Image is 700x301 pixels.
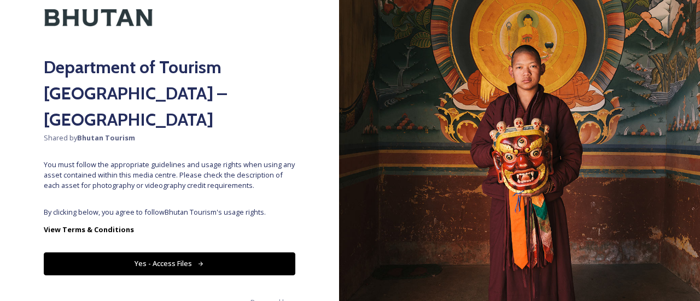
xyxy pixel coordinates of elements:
[44,133,295,143] span: Shared by
[44,207,295,217] span: By clicking below, you agree to follow Bhutan Tourism 's usage rights.
[44,223,295,236] a: View Terms & Conditions
[44,54,295,133] h2: Department of Tourism [GEOGRAPHIC_DATA] – [GEOGRAPHIC_DATA]
[44,225,134,234] strong: View Terms & Conditions
[44,160,295,191] span: You must follow the appropriate guidelines and usage rights when using any asset contained within...
[44,252,295,275] button: Yes - Access Files
[77,133,135,143] strong: Bhutan Tourism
